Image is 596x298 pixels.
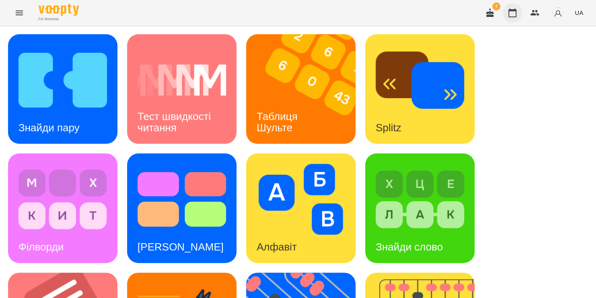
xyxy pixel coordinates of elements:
[246,34,356,144] a: Таблиця ШультеТаблиця Шульте
[18,45,107,116] img: Знайди пару
[376,241,443,253] h3: Знайди слово
[246,34,366,144] img: Таблиця Шульте
[18,241,64,253] h3: Філворди
[138,164,226,235] img: Тест Струпа
[10,3,29,23] button: Menu
[571,5,586,20] button: UA
[575,8,583,17] span: UA
[138,45,226,116] img: Тест швидкості читання
[365,34,475,144] a: SplitzSplitz
[127,34,236,144] a: Тест швидкості читанняТест швидкості читання
[127,153,236,263] a: Тест Струпа[PERSON_NAME]
[39,17,79,22] span: For Business
[552,7,563,19] img: avatar_s.png
[492,2,500,10] span: 1
[138,110,214,133] h3: Тест швидкості читання
[257,110,300,133] h3: Таблиця Шульте
[376,122,401,134] h3: Splitz
[18,122,80,134] h3: Знайди пару
[18,164,107,235] img: Філворди
[246,153,356,263] a: АлфавітАлфавіт
[365,153,475,263] a: Знайди словоЗнайди слово
[376,45,464,116] img: Splitz
[8,153,117,263] a: ФілвордиФілворди
[8,34,117,144] a: Знайди паруЗнайди пару
[257,241,297,253] h3: Алфавіт
[39,4,79,16] img: Voopty Logo
[138,241,224,253] h3: [PERSON_NAME]
[376,164,464,235] img: Знайди слово
[257,164,345,235] img: Алфавіт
